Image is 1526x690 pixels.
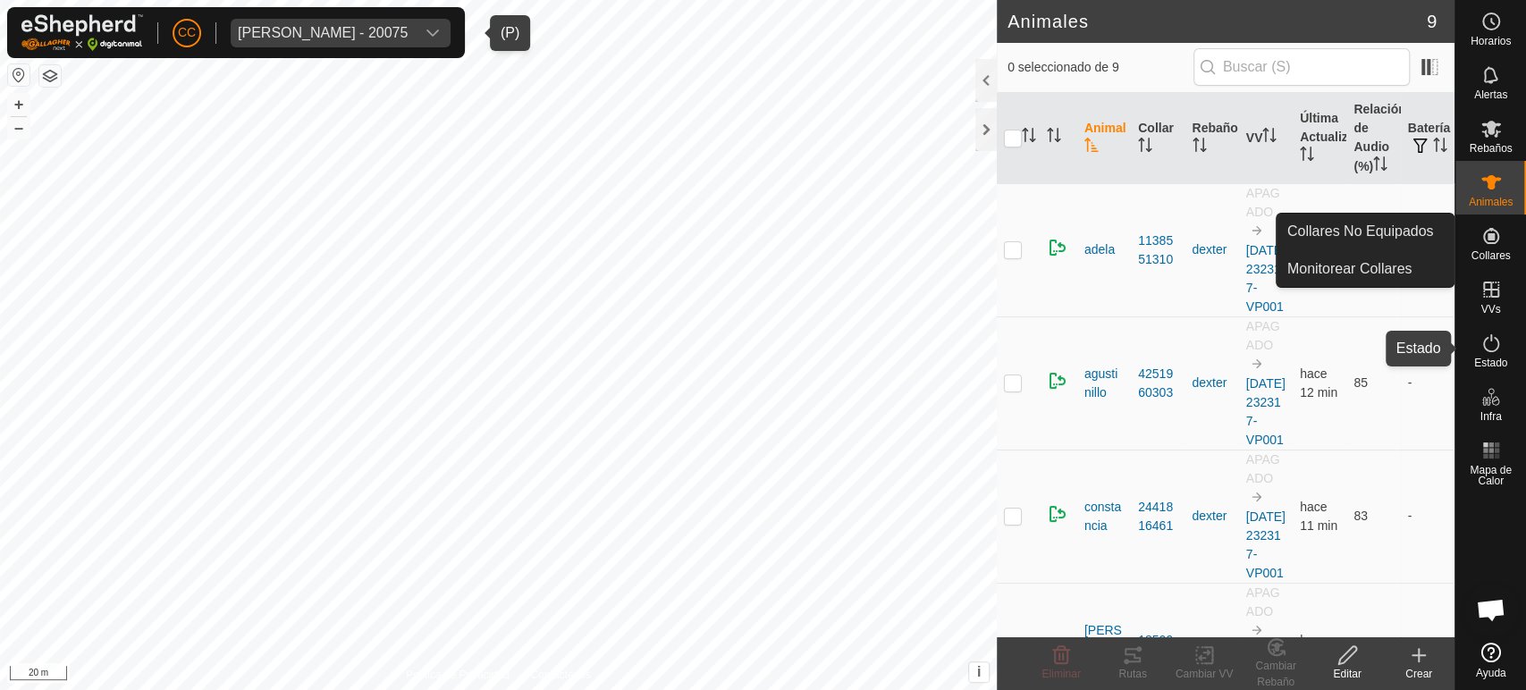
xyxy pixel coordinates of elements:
[1287,221,1434,242] span: Collares No Equipados
[1471,250,1510,261] span: Collares
[231,19,415,47] span: Olegario Arranz Rodrigo - 20075
[1464,583,1518,636] div: Chat abierto
[977,664,981,679] span: i
[1250,223,1264,238] img: hasta
[1041,668,1080,680] span: Eliminar
[1480,304,1500,315] span: VVs
[1287,258,1412,280] span: Monitorear Collares
[1185,93,1239,184] th: Rebaño
[21,14,143,51] img: Logo Gallagher
[1246,452,1280,485] span: APAGADO
[1097,666,1168,682] div: Rutas
[1311,666,1383,682] div: Editar
[1401,93,1454,184] th: Batería
[1131,93,1185,184] th: Collar
[1077,93,1131,184] th: Animal
[1138,498,1177,535] div: 2441816461
[1277,214,1454,249] a: Collares No Equipados
[1246,585,1280,618] span: APAGADO
[1353,375,1368,390] span: 85
[1471,36,1511,46] span: Horarios
[1469,197,1513,207] span: Animales
[1460,465,1522,486] span: Mapa de Calor
[1047,237,1068,258] img: returning on
[1138,231,1177,269] div: 1138551310
[1469,143,1512,154] span: Rebaños
[1138,140,1152,155] p-sorticon: Activar para ordenar
[1193,507,1232,526] div: dexter
[1433,140,1447,155] p-sorticon: Activar para ordenar
[969,662,989,682] button: i
[1427,8,1437,35] span: 9
[1084,621,1124,677] span: [PERSON_NAME]
[1246,509,1286,580] a: [DATE] 232317-VP001
[1084,498,1124,535] span: constancia
[1346,93,1400,184] th: Relación de Audio (%)
[406,667,509,683] a: Política de Privacidad
[1455,635,1526,686] a: Ayuda
[1300,366,1337,400] span: 15 sept 2025, 12:36
[1246,376,1286,447] a: [DATE] 232317-VP001
[1474,358,1507,368] span: Estado
[1277,251,1454,287] a: Monitorear Collares
[1193,48,1410,86] input: Buscar (S)
[1240,658,1311,690] div: Cambiar Rebaño
[1084,240,1115,259] span: adela
[238,26,408,40] div: [PERSON_NAME] - 20075
[1007,11,1427,32] h2: Animales
[530,667,590,683] a: Contáctenos
[1168,666,1240,682] div: Cambiar VV
[1401,316,1454,450] td: -
[1138,365,1177,402] div: 4251960303
[1138,631,1177,669] div: 1850930333
[1293,93,1346,184] th: Última Actualización
[1239,93,1293,184] th: VV
[1401,183,1454,316] td: -
[1383,666,1454,682] div: Crear
[1300,149,1314,164] p-sorticon: Activar para ordenar
[1474,89,1507,100] span: Alertas
[1480,411,1501,422] span: Infra
[1353,509,1368,523] span: 83
[1250,623,1264,637] img: hasta
[8,94,30,115] button: +
[178,23,196,42] span: CC
[1047,370,1068,391] img: returning on
[1193,140,1207,155] p-sorticon: Activar para ordenar
[1246,186,1280,219] span: APAGADO
[415,19,451,47] div: dropdown trigger
[1262,130,1277,145] p-sorticon: Activar para ordenar
[1250,490,1264,504] img: hasta
[39,65,61,87] button: Capas del Mapa
[1047,503,1068,525] img: returning on
[1246,243,1286,314] a: [DATE] 232317-VP001
[1300,633,1337,666] span: 15 sept 2025, 12:37
[1476,668,1506,678] span: Ayuda
[1373,159,1387,173] p-sorticon: Activar para ordenar
[1300,500,1337,533] span: 15 sept 2025, 12:37
[8,117,30,139] button: –
[1401,450,1454,583] td: -
[1084,140,1099,155] p-sorticon: Activar para ordenar
[1193,240,1232,259] div: dexter
[1022,130,1036,145] p-sorticon: Activar para ordenar
[1193,374,1232,392] div: dexter
[1246,319,1280,352] span: APAGADO
[1084,365,1124,402] span: agustinillo
[8,64,30,86] button: Restablecer Mapa
[1250,357,1264,371] img: hasta
[1047,130,1061,145] p-sorticon: Activar para ordenar
[1007,58,1193,77] span: 0 seleccionado de 9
